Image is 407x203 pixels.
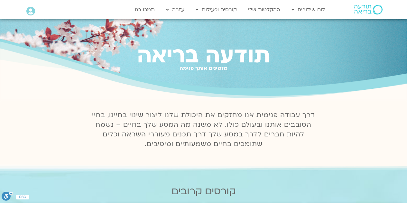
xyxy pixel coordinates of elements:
a: ההקלטות שלי [245,4,283,16]
img: תודעה בריאה [354,5,383,14]
a: עזרה [163,4,188,16]
p: דרך עבודה פנימית אנו מחזקים את היכולת שלנו ליצור שינוי בחיינו, בחיי הסובבים אותנו ובעולם כולו. לא... [88,110,319,149]
a: קורסים ופעילות [192,4,240,16]
h2: קורסים קרובים [3,186,404,197]
a: לוח שידורים [288,4,328,16]
a: תמכו בנו [132,4,158,16]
